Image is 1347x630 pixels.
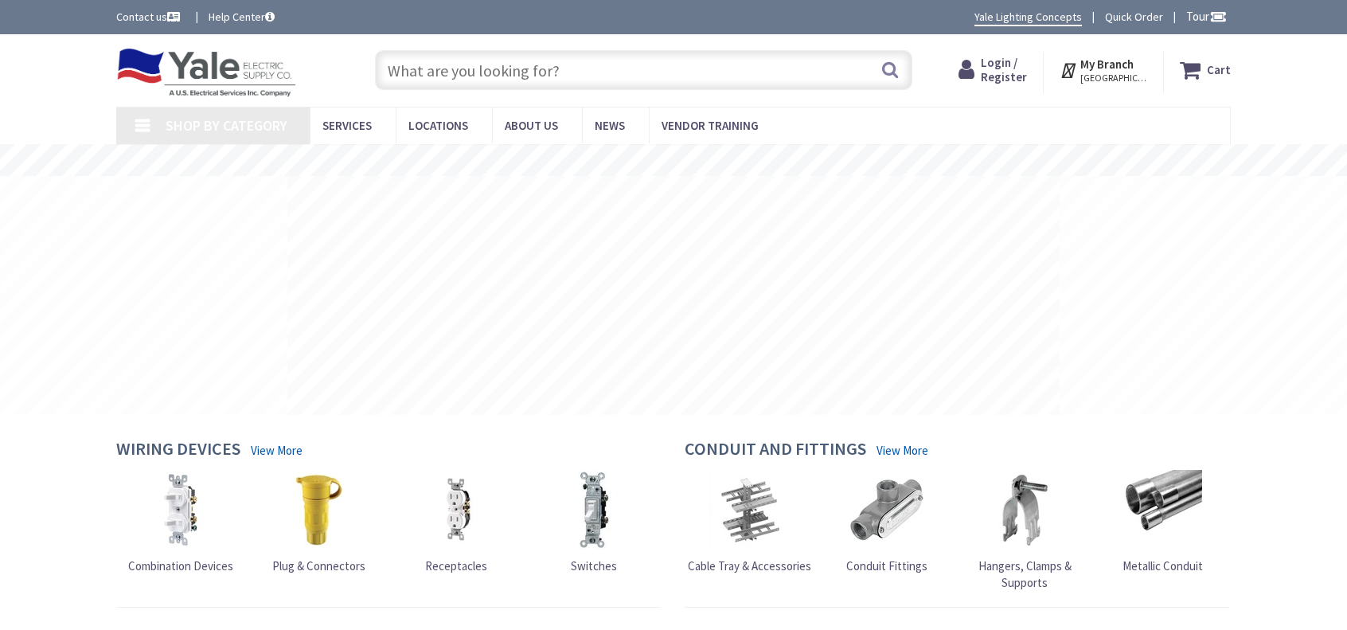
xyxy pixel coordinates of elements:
[974,9,1082,26] a: Yale Lighting Concepts
[1207,56,1231,84] strong: Cart
[554,470,634,550] img: Switches
[1122,470,1203,574] a: Metallic Conduit Metallic Conduit
[1122,470,1202,550] img: Metallic Conduit
[688,470,811,574] a: Cable Tray & Accessories Cable Tray & Accessories
[279,470,358,550] img: Plug & Connectors
[209,9,275,25] a: Help Center
[116,48,296,97] img: Yale Electric Supply Co.
[662,118,759,133] span: Vendor Training
[128,558,233,573] span: Combination Devices
[877,442,928,459] a: View More
[128,470,233,574] a: Combination Devices Combination Devices
[408,118,468,133] span: Locations
[425,558,487,573] span: Receptacles
[505,118,558,133] span: About Us
[959,470,1090,592] a: Hangers, Clamps & Supports Hangers, Clamps & Supports
[688,558,811,573] span: Cable Tray & Accessories
[847,470,927,550] img: Conduit Fittings
[959,56,1027,84] a: Login / Register
[571,558,617,573] span: Switches
[272,470,365,574] a: Plug & Connectors Plug & Connectors
[272,558,365,573] span: Plug & Connectors
[846,558,927,573] span: Conduit Fittings
[1186,9,1227,24] span: Tour
[709,470,789,550] img: Cable Tray & Accessories
[251,442,303,459] a: View More
[1080,72,1148,84] span: [GEOGRAPHIC_DATA], [GEOGRAPHIC_DATA]
[375,50,912,90] input: What are you looking for?
[116,439,240,462] h4: Wiring Devices
[554,470,634,574] a: Switches Switches
[141,470,221,550] img: Combination Devices
[416,470,496,574] a: Receptacles Receptacles
[981,55,1027,84] span: Login / Register
[416,470,496,550] img: Receptacles
[846,470,927,574] a: Conduit Fittings Conduit Fittings
[166,116,287,135] span: Shop By Category
[595,118,625,133] span: News
[1122,558,1203,573] span: Metallic Conduit
[1060,56,1148,84] div: My Branch [GEOGRAPHIC_DATA], [GEOGRAPHIC_DATA]
[1080,57,1134,72] strong: My Branch
[685,439,866,462] h4: Conduit and Fittings
[978,558,1072,590] span: Hangers, Clamps & Supports
[985,470,1064,550] img: Hangers, Clamps & Supports
[1180,56,1231,84] a: Cart
[116,9,183,25] a: Contact us
[1105,9,1163,25] a: Quick Order
[322,118,372,133] span: Services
